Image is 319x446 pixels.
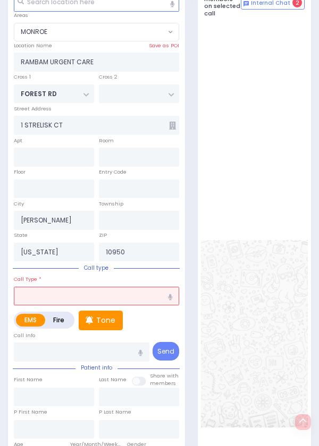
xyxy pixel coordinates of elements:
[150,380,176,387] span: members
[149,42,179,49] label: Save as POI
[14,105,52,113] label: Street Address
[75,364,117,372] span: Patient info
[14,23,165,41] span: MONROE
[153,342,179,361] button: Send
[14,12,28,19] label: Areas
[14,23,179,42] span: MONROE
[150,372,179,379] small: Share with
[96,315,115,326] p: Tone
[45,314,73,327] label: Fire
[99,168,127,176] label: Entry Code
[14,231,28,239] label: State
[14,42,52,49] label: Location Name
[14,137,22,144] label: Apt
[244,1,249,6] img: comment-alt.png
[99,376,127,383] label: Last Name
[99,73,117,81] label: Cross 2
[14,276,41,283] label: Call Type *
[14,332,35,339] label: Call Info
[14,408,47,416] label: P First Name
[14,200,24,208] label: City
[99,408,131,416] label: P Last Name
[79,264,114,272] span: Call type
[169,122,176,130] span: Other building occupants
[14,73,31,81] label: Cross 1
[99,231,107,239] label: ZIP
[99,137,114,144] label: Room
[14,168,26,176] label: Floor
[21,27,47,37] span: MONROE
[14,376,43,383] label: First Name
[16,314,45,327] label: EMS
[99,200,123,208] label: Township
